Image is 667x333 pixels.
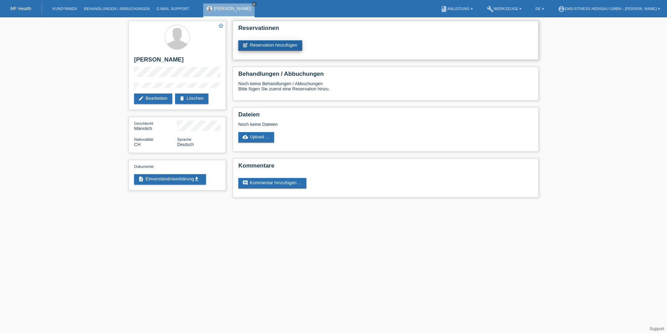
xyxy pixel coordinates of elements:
[134,142,141,147] span: Schweiz
[10,6,31,11] a: MF Health
[532,7,547,11] a: DE ▾
[134,56,220,67] h2: [PERSON_NAME]
[238,162,533,173] h2: Kommentare
[179,96,185,101] i: delete
[177,137,191,141] span: Sprache
[177,142,194,147] span: Deutsch
[238,71,533,81] h2: Behandlungen / Abbuchungen
[440,6,447,13] i: book
[134,137,153,141] span: Nationalität
[650,326,664,331] a: Support
[134,164,154,169] span: Dokumente
[134,121,177,131] div: Männlich
[238,81,533,97] div: Noch keine Behandlungen / Abbuchungen Bitte fügen Sie zuerst eine Reservation hinzu.
[238,178,306,188] a: commentKommentar hinzufügen ...
[153,7,193,11] a: E-Mail Support
[138,176,144,182] i: description
[218,23,224,29] i: star_border
[238,122,451,127] div: Noch keine Dateien
[238,25,533,35] h2: Reservationen
[80,7,153,11] a: Behandlungen / Abbuchungen
[134,121,153,125] span: Geschlecht
[218,23,224,30] a: star_border
[49,7,80,11] a: Kund*innen
[214,6,251,11] a: [PERSON_NAME]
[238,111,533,122] h2: Dateien
[134,174,206,185] a: descriptionEinverständniserklärungget_app
[437,7,476,11] a: bookAnleitung ▾
[487,6,494,13] i: build
[175,94,208,104] a: deleteLöschen
[483,7,525,11] a: buildWerkzeuge ▾
[558,6,565,13] i: account_circle
[238,132,274,143] a: cloud_uploadUpload ...
[253,2,256,6] i: close
[242,180,248,186] i: comment
[242,134,248,140] i: cloud_upload
[238,40,302,51] a: post_addReservation hinzufügen
[252,2,257,7] a: close
[138,96,144,101] i: edit
[242,42,248,48] i: post_add
[134,94,172,104] a: editBearbeiten
[194,176,199,182] i: get_app
[554,7,664,11] a: account_circleEMS-Fitness Herisau GmbH - [PERSON_NAME] ▾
